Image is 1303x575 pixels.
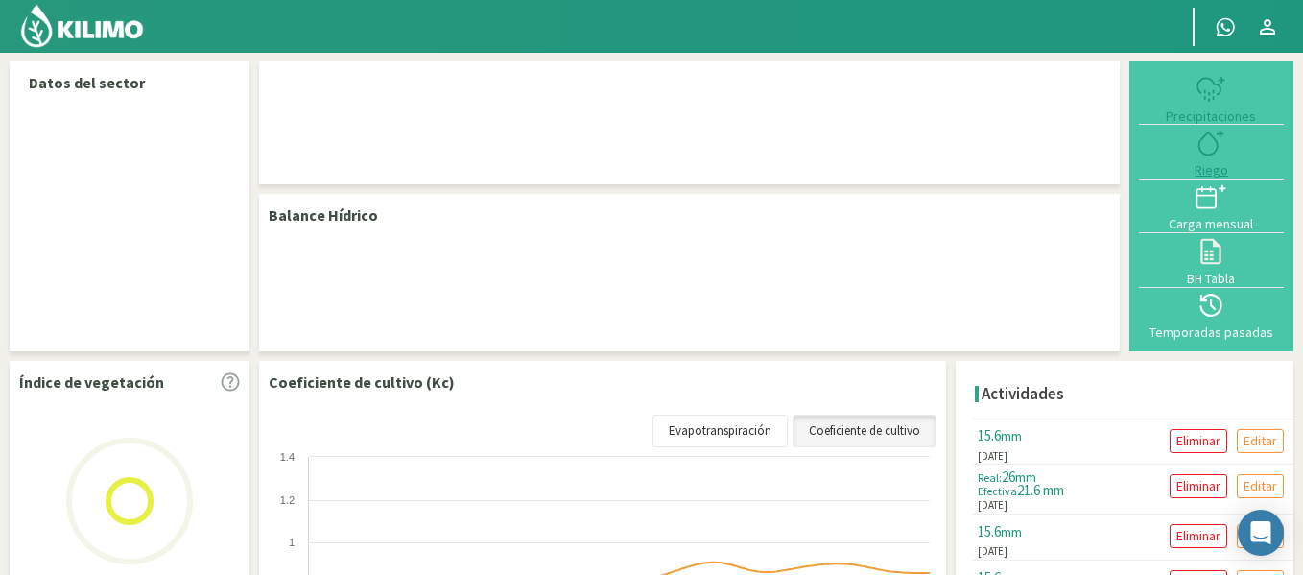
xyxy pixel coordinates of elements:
[269,204,378,227] p: Balance Hídrico
[978,484,1017,498] span: Efectiva
[1244,475,1277,497] p: Editar
[1237,429,1284,453] button: Editar
[1002,467,1015,486] span: 26
[1145,325,1278,339] div: Temporadas pasadas
[1015,468,1036,486] span: mm
[1238,510,1284,556] div: Open Intercom Messenger
[1244,430,1277,452] p: Editar
[1145,272,1278,285] div: BH Tabla
[1170,524,1227,548] button: Eliminar
[1176,525,1220,547] p: Eliminar
[1170,429,1227,453] button: Eliminar
[1139,180,1284,233] button: Carga mensual
[1139,71,1284,125] button: Precipitaciones
[978,497,1007,514] span: [DATE]
[1139,233,1284,287] button: BH Tabla
[29,71,230,94] p: Datos del sector
[978,448,1007,465] span: [DATE]
[1145,109,1278,123] div: Precipitaciones
[1001,427,1022,444] span: mm
[19,3,145,49] img: Kilimo
[982,385,1064,403] h4: Actividades
[978,470,1002,485] span: Real:
[1176,430,1220,452] p: Eliminar
[978,426,1001,444] span: 15.6
[1176,475,1220,497] p: Eliminar
[978,522,1001,540] span: 15.6
[1001,523,1022,540] span: mm
[978,543,1007,560] span: [DATE]
[280,451,295,463] text: 1.4
[1017,481,1064,499] span: 21.6 mm
[1170,474,1227,498] button: Eliminar
[1237,474,1284,498] button: Editar
[269,371,455,394] p: Coeficiente de cultivo (Kc)
[1139,288,1284,342] button: Temporadas pasadas
[1139,125,1284,179] button: Riego
[1145,217,1278,230] div: Carga mensual
[289,537,295,548] text: 1
[19,371,164,394] p: Índice de vegetación
[280,494,295,506] text: 1.2
[652,415,788,447] a: Evapotranspiración
[1145,163,1278,177] div: Riego
[793,415,936,447] a: Coeficiente de cultivo
[1237,524,1284,548] button: Editar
